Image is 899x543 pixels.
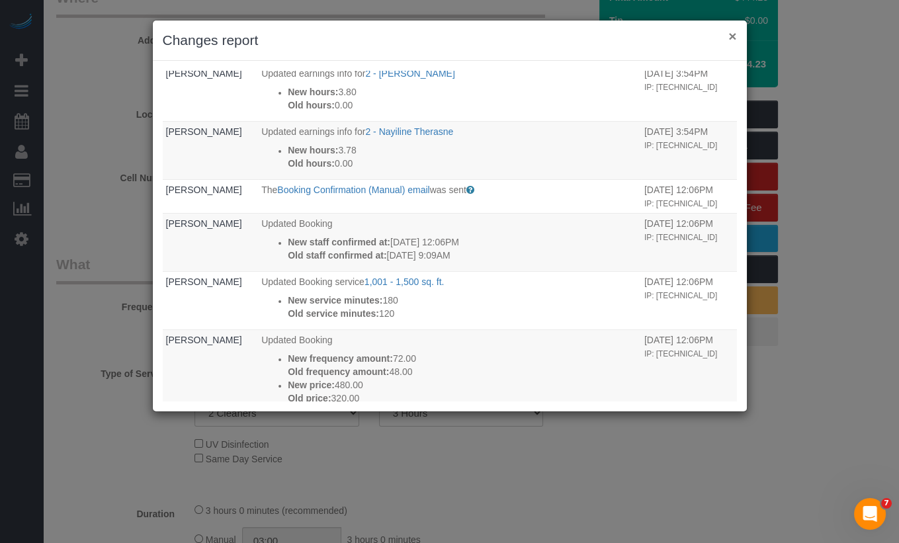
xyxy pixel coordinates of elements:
a: [PERSON_NAME] [166,68,242,79]
p: [DATE] 9:09AM [288,249,638,262]
td: When [641,179,737,213]
small: IP: [TECHNICAL_ID] [644,291,717,300]
a: [PERSON_NAME] [166,276,242,287]
sui-modal: Changes report [153,21,747,411]
iframe: Intercom live chat [854,498,886,530]
strong: Old staff confirmed at: [288,250,386,261]
a: Booking Confirmation (Manual) email [277,185,429,195]
strong: New hours: [288,145,338,155]
a: [PERSON_NAME] [166,335,242,345]
p: 3.80 [288,85,638,99]
a: [PERSON_NAME] [166,185,242,195]
td: Who [163,63,259,121]
a: 2 - Nayiline Therasne [365,126,453,137]
a: [PERSON_NAME] [166,126,242,137]
strong: Old hours: [288,100,335,110]
span: The [261,185,277,195]
p: 0.00 [288,99,638,112]
p: [DATE] 12:06PM [288,235,638,249]
span: Updated earnings info for [261,126,365,137]
p: 180 [288,294,638,307]
td: Who [163,213,259,271]
td: What [258,121,641,179]
span: Updated earnings info for [261,68,365,79]
p: 320.00 [288,392,638,405]
p: 3.78 [288,144,638,157]
td: When [641,121,737,179]
td: What [258,329,641,467]
p: 72.00 [288,352,638,365]
strong: New frequency amount: [288,353,393,364]
strong: Old frequency amount: [288,366,389,377]
span: was sent [430,185,466,195]
small: IP: [TECHNICAL_ID] [644,199,717,208]
h3: Changes report [163,30,737,50]
p: 0.00 [288,157,638,170]
small: IP: [TECHNICAL_ID] [644,233,717,242]
strong: New service minutes: [288,295,382,306]
strong: New staff confirmed at: [288,237,390,247]
td: When [641,329,737,467]
button: × [728,29,736,43]
strong: Old service minutes: [288,308,379,319]
small: IP: [TECHNICAL_ID] [644,83,717,92]
p: 120 [288,307,638,320]
p: 480.00 [288,378,638,392]
td: Who [163,179,259,213]
a: 1,001 - 1,500 sq. ft. [364,276,445,287]
td: What [258,271,641,329]
span: Updated Booking [261,335,332,345]
span: Updated Booking service [261,276,364,287]
td: When [641,63,737,121]
strong: Old hours: [288,158,335,169]
p: 48.00 [288,365,638,378]
span: 7 [881,498,892,509]
td: When [641,213,737,271]
strong: Old price: [288,393,331,403]
strong: New hours: [288,87,338,97]
span: Updated Booking [261,218,332,229]
td: When [641,271,737,329]
td: What [258,63,641,121]
a: 2 - [PERSON_NAME] [365,68,454,79]
strong: New price: [288,380,335,390]
td: Who [163,271,259,329]
td: Who [163,121,259,179]
td: What [258,213,641,271]
td: What [258,179,641,213]
td: Who [163,329,259,467]
a: [PERSON_NAME] [166,218,242,229]
small: IP: [TECHNICAL_ID] [644,141,717,150]
small: IP: [TECHNICAL_ID] [644,349,717,358]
